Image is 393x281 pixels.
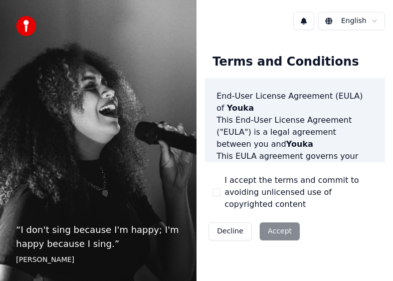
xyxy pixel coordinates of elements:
span: Youka [286,139,313,149]
footer: [PERSON_NAME] [16,255,180,265]
img: youka [16,16,36,36]
h3: End-User License Agreement (EULA) of [217,90,373,114]
p: This EULA agreement governs your acquisition and use of our software ("Software") directly from o... [217,150,373,222]
span: Youka [227,103,254,113]
label: I accept the terms and commit to avoiding unlicensed use of copyrighted content [225,174,377,210]
div: Terms and Conditions [205,46,367,78]
p: This End-User License Agreement ("EULA") is a legal agreement between you and [217,114,373,150]
p: “ I don't sing because I'm happy; I'm happy because I sing. ” [16,223,180,251]
button: Decline [209,222,252,240]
